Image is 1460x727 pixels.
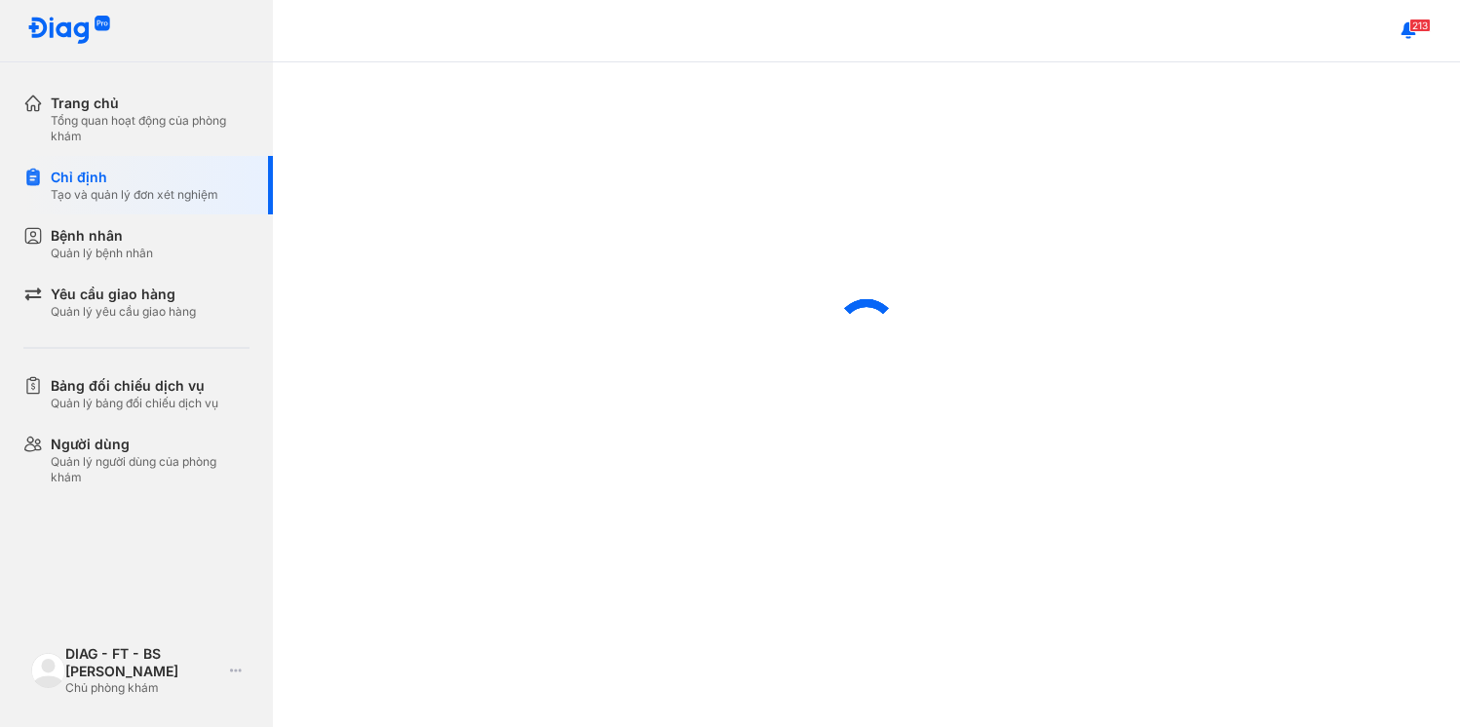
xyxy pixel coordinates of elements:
[51,435,250,454] div: Người dùng
[51,376,218,396] div: Bảng đối chiếu dịch vụ
[51,454,250,485] div: Quản lý người dùng của phòng khám
[31,653,65,687] img: logo
[65,680,222,696] div: Chủ phòng khám
[51,187,218,203] div: Tạo và quản lý đơn xét nghiệm
[51,304,196,320] div: Quản lý yêu cầu giao hàng
[65,645,222,680] div: DIAG - FT - BS [PERSON_NAME]
[51,94,250,113] div: Trang chủ
[27,16,111,46] img: logo
[51,396,218,411] div: Quản lý bảng đối chiếu dịch vụ
[51,226,153,246] div: Bệnh nhân
[51,285,196,304] div: Yêu cầu giao hàng
[51,113,250,144] div: Tổng quan hoạt động của phòng khám
[51,168,218,187] div: Chỉ định
[1409,19,1431,32] span: 213
[51,246,153,261] div: Quản lý bệnh nhân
